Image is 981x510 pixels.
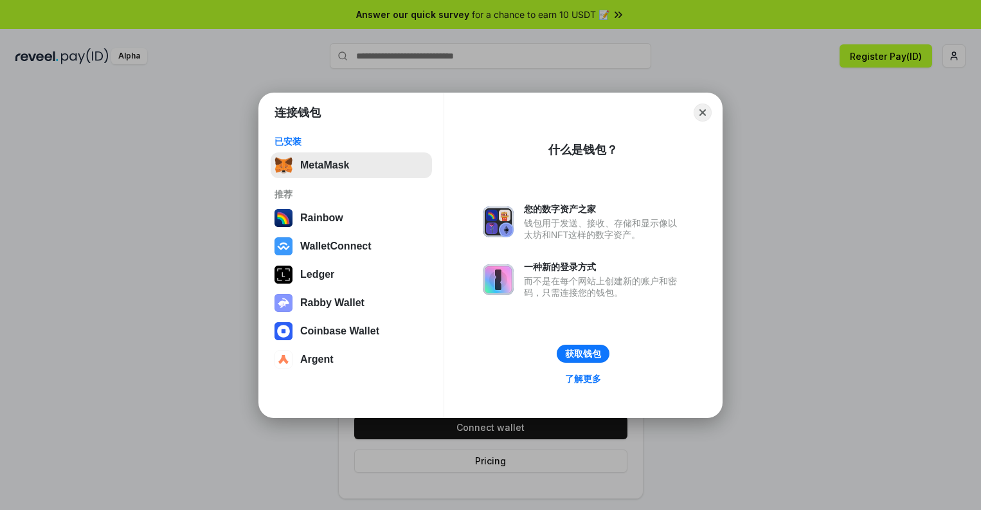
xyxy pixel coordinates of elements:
div: 一种新的登录方式 [524,261,683,273]
img: svg+xml,%3Csvg%20xmlns%3D%22http%3A%2F%2Fwww.w3.org%2F2000%2Fsvg%22%20width%3D%2228%22%20height%3... [274,266,292,284]
img: svg+xml,%3Csvg%20width%3D%2228%22%20height%3D%2228%22%20viewBox%3D%220%200%2028%2028%22%20fill%3D... [274,351,292,369]
div: 什么是钱包？ [548,142,618,158]
div: 了解更多 [565,373,601,385]
a: 了解更多 [557,370,609,387]
div: 获取钱包 [565,348,601,360]
div: 您的数字资产之家 [524,203,683,215]
img: svg+xml,%3Csvg%20xmlns%3D%22http%3A%2F%2Fwww.w3.org%2F2000%2Fsvg%22%20fill%3D%22none%22%20viewBox... [483,206,514,237]
div: Ledger [300,269,334,280]
button: Ledger [271,262,432,287]
button: Rainbow [271,205,432,231]
div: Rainbow [300,212,343,224]
img: svg+xml,%3Csvg%20width%3D%2228%22%20height%3D%2228%22%20viewBox%3D%220%200%2028%2028%22%20fill%3D... [274,322,292,340]
button: Close [694,104,712,122]
img: svg+xml,%3Csvg%20fill%3D%22none%22%20height%3D%2233%22%20viewBox%3D%220%200%2035%2033%22%20width%... [274,156,292,174]
div: 钱包用于发送、接收、存储和显示像以太坊和NFT这样的数字资产。 [524,217,683,241]
div: 已安装 [274,136,428,147]
div: 推荐 [274,188,428,200]
button: Coinbase Wallet [271,318,432,344]
button: Argent [271,347,432,372]
img: svg+xml,%3Csvg%20width%3D%2228%22%20height%3D%2228%22%20viewBox%3D%220%200%2028%2028%22%20fill%3D... [274,237,292,255]
h1: 连接钱包 [274,105,321,120]
div: WalletConnect [300,241,372,252]
button: WalletConnect [271,233,432,259]
img: svg+xml,%3Csvg%20xmlns%3D%22http%3A%2F%2Fwww.w3.org%2F2000%2Fsvg%22%20fill%3D%22none%22%20viewBox... [274,294,292,312]
img: svg+xml,%3Csvg%20xmlns%3D%22http%3A%2F%2Fwww.w3.org%2F2000%2Fsvg%22%20fill%3D%22none%22%20viewBox... [483,264,514,295]
img: svg+xml,%3Csvg%20width%3D%22120%22%20height%3D%22120%22%20viewBox%3D%220%200%20120%20120%22%20fil... [274,209,292,227]
button: MetaMask [271,152,432,178]
div: Argent [300,354,334,365]
button: 获取钱包 [557,345,609,363]
div: Coinbase Wallet [300,325,379,337]
div: 而不是在每个网站上创建新的账户和密码，只需连接您的钱包。 [524,275,683,298]
div: Rabby Wallet [300,297,364,309]
button: Rabby Wallet [271,290,432,316]
div: MetaMask [300,159,349,171]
